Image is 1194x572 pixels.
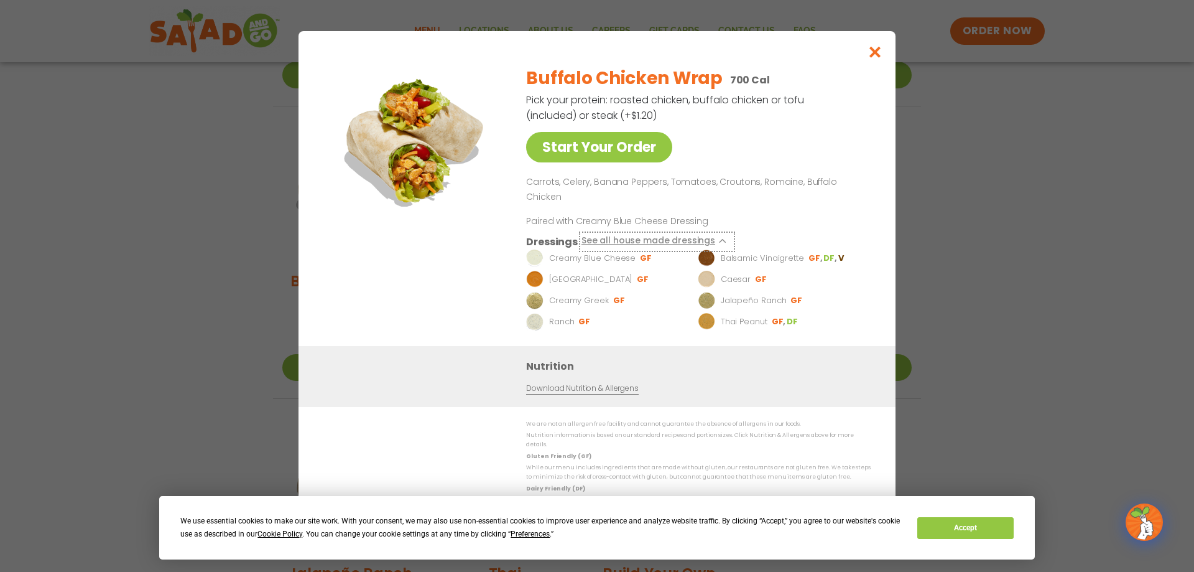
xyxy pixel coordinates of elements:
[613,294,626,306] li: GF
[526,431,871,450] p: Nutrition information is based on our standard recipes and portion sizes. Click Nutrition & Aller...
[698,270,715,288] img: Dressing preview image for Caesar
[526,65,722,91] h2: Buffalo Chicken Wrap
[526,312,544,330] img: Dressing preview image for Ranch
[698,249,715,266] img: Dressing preview image for Balsamic Vinaigrette
[526,92,806,123] p: Pick your protein: roasted chicken, buffalo chicken or tofu (included) or steak (+$1.20)
[917,517,1013,539] button: Accept
[855,31,895,73] button: Close modal
[526,382,638,394] a: Download Nutrition & Allergens
[549,251,636,264] p: Creamy Blue Cheese
[730,72,770,88] p: 700 Cal
[637,273,650,284] li: GF
[721,315,767,327] p: Thai Peanut
[581,233,733,249] button: See all house made dressings
[526,233,578,249] h3: Dressings
[772,316,787,327] li: GF
[787,316,799,327] li: DF
[526,358,877,373] h3: Nutrition
[1127,505,1162,540] img: wpChatIcon
[838,252,845,263] li: V
[721,273,751,285] p: Caesar
[808,252,823,263] li: GF
[578,316,591,327] li: GF
[526,270,544,288] img: Dressing preview image for BBQ Ranch
[549,273,632,285] p: [GEOGRAPHIC_DATA]
[640,252,653,263] li: GF
[526,249,544,266] img: Dressing preview image for Creamy Blue Cheese
[698,291,715,309] img: Dressing preview image for Jalapeño Ranch
[549,294,609,306] p: Creamy Greek
[698,312,715,330] img: Dressing preview image for Thai Peanut
[549,315,575,327] p: Ranch
[326,56,501,230] img: Featured product photo for Buffalo Chicken Wrap
[790,294,803,306] li: GF
[721,294,787,306] p: Jalapeño Ranch
[526,452,591,459] strong: Gluten Friendly (GF)
[511,530,550,538] span: Preferences
[526,420,871,429] p: We are not an allergen free facility and cannot guarantee the absence of allergens in our foods.
[257,530,302,538] span: Cookie Policy
[526,132,672,162] a: Start Your Order
[159,496,1035,560] div: Cookie Consent Prompt
[526,495,871,515] p: While our menu includes foods that are made without dairy, our restaurants are not dairy free. We...
[180,515,902,541] div: We use essential cookies to make our site work. With your consent, we may also use non-essential ...
[526,463,871,482] p: While our menu includes ingredients that are made without gluten, our restaurants are not gluten ...
[721,251,804,264] p: Balsamic Vinaigrette
[755,273,768,284] li: GF
[526,484,585,492] strong: Dairy Friendly (DF)
[526,291,544,309] img: Dressing preview image for Creamy Greek
[526,214,756,227] p: Paired with Creamy Blue Cheese Dressing
[823,252,838,263] li: DF
[526,175,866,205] p: Carrots, Celery, Banana Peppers, Tomatoes, Croutons, Romaine, Buffalo Chicken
